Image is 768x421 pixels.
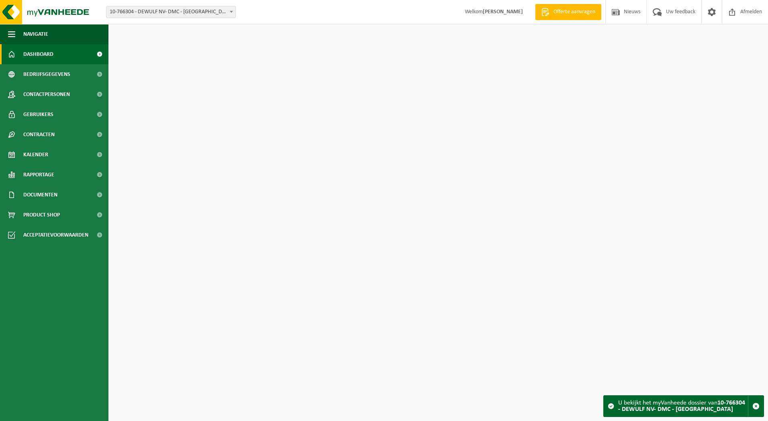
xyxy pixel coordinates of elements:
span: 10-766304 - DEWULF NV- DMC - RUMBEKE [106,6,236,18]
span: 10-766304 - DEWULF NV- DMC - RUMBEKE [106,6,235,18]
span: Navigatie [23,24,48,44]
span: Offerte aanvragen [551,8,597,16]
span: Bedrijfsgegevens [23,64,70,84]
div: U bekijkt het myVanheede dossier van [618,396,748,417]
span: Rapportage [23,165,54,185]
strong: 10-766304 - DEWULF NV- DMC - [GEOGRAPHIC_DATA] [618,400,745,413]
span: Contracten [23,125,55,145]
strong: [PERSON_NAME] [483,9,523,15]
a: Offerte aanvragen [535,4,601,20]
span: Kalender [23,145,48,165]
span: Dashboard [23,44,53,64]
span: Product Shop [23,205,60,225]
span: Documenten [23,185,57,205]
span: Contactpersonen [23,84,70,104]
span: Gebruikers [23,104,53,125]
span: Acceptatievoorwaarden [23,225,88,245]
